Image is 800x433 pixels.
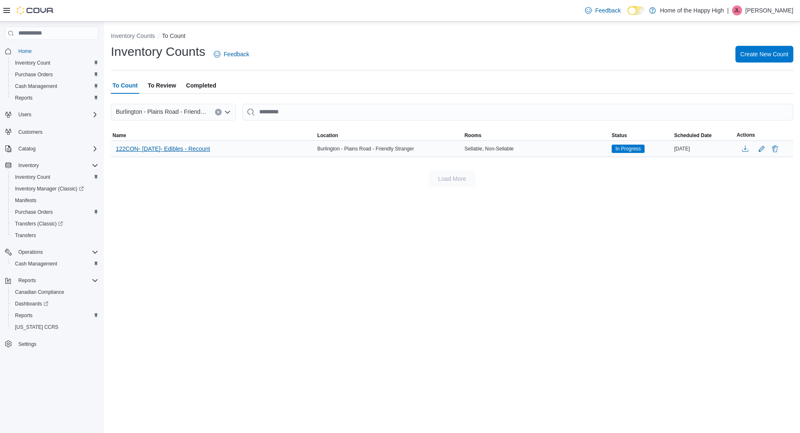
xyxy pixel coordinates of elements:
a: Inventory Manager (Classic) [8,183,102,195]
button: Purchase Orders [8,69,102,80]
span: To Review [147,77,176,94]
button: Reports [2,275,102,286]
button: Catalog [2,143,102,155]
span: Home [15,46,98,56]
span: Purchase Orders [12,70,98,80]
span: Purchase Orders [15,71,53,78]
h1: Inventory Counts [111,43,205,60]
span: Cash Management [12,81,98,91]
button: Transfers [8,230,102,241]
p: [PERSON_NAME] [745,5,793,15]
div: [DATE] [672,144,735,154]
span: [US_STATE] CCRS [15,324,58,330]
span: Users [18,111,31,118]
span: Inventory Count [15,60,50,66]
button: Edit count details [757,143,767,155]
span: In Progress [615,145,641,153]
span: 122CON- [DATE]- Edibles - Recount [116,145,210,153]
button: Settings [2,338,102,350]
button: Reports [8,92,102,104]
span: Dashboards [15,300,48,307]
a: Transfers (Classic) [12,219,66,229]
span: Reports [15,275,98,285]
button: Open list of options [224,109,231,115]
span: Scheduled Date [674,132,712,139]
a: [US_STATE] CCRS [12,322,62,332]
div: Sellable, Non-Sellable [463,144,610,154]
nav: An example of EuiBreadcrumbs [111,32,793,42]
span: Inventory Count [12,58,98,68]
img: Cova [17,6,54,15]
span: Catalog [18,145,35,152]
a: Inventory Manager (Classic) [12,184,87,194]
span: Transfers [12,230,98,240]
span: Transfers [15,232,36,239]
span: Purchase Orders [15,209,53,215]
a: Manifests [12,195,40,205]
span: Inventory [15,160,98,170]
button: Name [111,130,315,140]
button: Operations [15,247,46,257]
button: Create New Count [735,46,793,63]
span: Reports [12,310,98,320]
a: Reports [12,310,36,320]
button: Inventory Count [8,171,102,183]
span: Purchase Orders [12,207,98,217]
span: Transfers (Classic) [15,220,63,227]
a: Transfers (Classic) [8,218,102,230]
span: Inventory [18,162,39,169]
a: Inventory Count [12,58,54,68]
span: Inventory Count [15,174,50,180]
a: Inventory Count [12,172,54,182]
a: Transfers [12,230,39,240]
button: Users [15,110,35,120]
span: In Progress [612,145,645,153]
a: Dashboards [12,299,52,309]
button: Delete [770,144,780,154]
span: JL [735,5,740,15]
span: Canadian Compliance [15,289,64,295]
span: Home [18,48,32,55]
button: Operations [2,246,102,258]
a: Customers [15,127,46,137]
span: Cash Management [12,259,98,269]
button: Canadian Compliance [8,286,102,298]
span: Load More [438,175,466,183]
span: Customers [15,126,98,137]
button: [US_STATE] CCRS [8,321,102,333]
span: Catalog [15,144,98,154]
button: Rooms [463,130,610,140]
button: Status [610,130,672,140]
span: Operations [15,247,98,257]
input: Dark Mode [627,6,645,15]
button: Inventory Count [8,57,102,69]
button: Inventory Counts [111,33,155,39]
input: This is a search bar. After typing your query, hit enter to filter the results lower in the page. [242,104,793,120]
a: Purchase Orders [12,207,56,217]
span: Canadian Compliance [12,287,98,297]
button: Catalog [15,144,39,154]
span: Transfers (Classic) [12,219,98,229]
button: Cash Management [8,258,102,270]
a: Dashboards [8,298,102,310]
span: Burlington - Plains Road - Friendly Stranger [317,145,414,152]
a: Feedback [582,2,624,19]
span: Settings [18,341,36,348]
span: To Count [112,77,137,94]
span: Location [317,132,338,139]
span: Users [15,110,98,120]
a: Settings [15,339,40,349]
span: Cash Management [15,260,57,267]
button: Purchase Orders [8,206,102,218]
div: Julia Lebek [732,5,742,15]
span: Inventory Count [12,172,98,182]
a: Home [15,46,35,56]
span: Settings [15,339,98,349]
span: Reports [12,93,98,103]
span: Burlington - Plains Road - Friendly Stranger [116,107,207,117]
button: Home [2,45,102,57]
a: Reports [12,93,36,103]
span: Manifests [15,197,36,204]
p: | [727,5,729,15]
